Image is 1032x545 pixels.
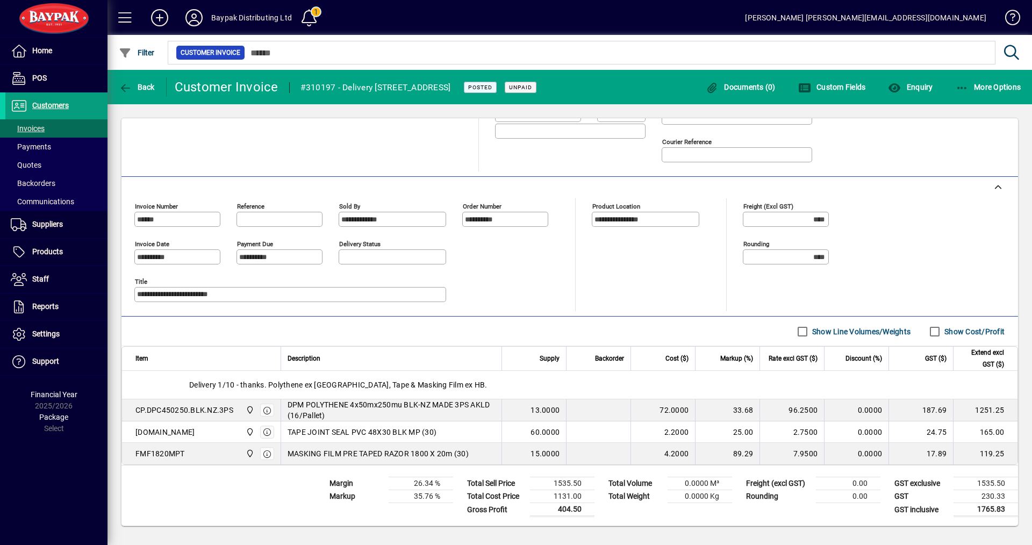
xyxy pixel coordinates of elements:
[954,503,1018,517] td: 1765.83
[5,211,107,238] a: Suppliers
[243,404,255,416] span: Baypak - Onekawa
[5,119,107,138] a: Invoices
[743,203,793,210] mat-label: Freight (excl GST)
[956,83,1021,91] span: More Options
[703,77,778,97] button: Documents (0)
[530,503,594,517] td: 404.50
[953,443,1017,464] td: 119.25
[509,84,532,91] span: Unpaid
[300,79,451,96] div: #310197 - Delivery [STREET_ADDRESS]
[135,405,233,415] div: CP.DPC450250.BLK.NZ.3PS
[798,83,866,91] span: Custom Fields
[135,448,185,459] div: FMF1820MPT
[135,353,148,364] span: Item
[595,353,624,364] span: Backorder
[288,427,436,438] span: TAPE JOINT SEAL PVC 48X30 BLK MP (30)
[39,413,68,421] span: Package
[116,77,157,97] button: Back
[530,490,594,503] td: 1131.00
[237,203,264,210] mat-label: Reference
[766,427,818,438] div: 2.7500
[603,477,668,490] td: Total Volume
[32,357,59,365] span: Support
[5,38,107,64] a: Home
[32,74,47,82] span: POS
[324,477,389,490] td: Margin
[743,240,769,248] mat-label: Rounding
[181,47,240,58] span: Customer Invoice
[339,203,360,210] mat-label: Sold by
[540,353,560,364] span: Supply
[5,156,107,174] a: Quotes
[665,353,689,364] span: Cost ($)
[816,477,880,490] td: 0.00
[695,443,759,464] td: 89.29
[324,490,389,503] td: Markup
[135,427,195,438] div: [DOMAIN_NAME]
[954,490,1018,503] td: 230.33
[706,83,776,91] span: Documents (0)
[389,490,453,503] td: 35.76 %
[845,353,882,364] span: Discount (%)
[119,48,155,57] span: Filter
[531,448,560,459] span: 15.0000
[745,9,986,26] div: [PERSON_NAME] [PERSON_NAME][EMAIL_ADDRESS][DOMAIN_NAME]
[953,77,1024,97] button: More Options
[630,399,695,421] td: 72.0000
[953,399,1017,421] td: 1251.25
[741,490,816,503] td: Rounding
[997,2,1019,37] a: Knowledge Base
[954,477,1018,490] td: 1535.50
[11,179,55,188] span: Backorders
[531,427,560,438] span: 60.0000
[32,329,60,338] span: Settings
[795,77,869,97] button: Custom Fields
[662,138,712,146] mat-label: Courier Reference
[122,371,1017,399] div: Delivery 1/10 - thanks. Polythene ex [GEOGRAPHIC_DATA], Tape & Masking Film ex HB.
[11,197,74,206] span: Communications
[816,490,880,503] td: 0.00
[32,275,49,283] span: Staff
[630,443,695,464] td: 4.2000
[530,477,594,490] td: 1535.50
[107,77,167,97] app-page-header-button: Back
[32,302,59,311] span: Reports
[116,43,157,62] button: Filter
[668,477,732,490] td: 0.0000 M³
[135,240,169,248] mat-label: Invoice date
[889,490,954,503] td: GST
[889,477,954,490] td: GST exclusive
[888,421,953,443] td: 24.75
[243,426,255,438] span: Baypak - Onekawa
[885,77,935,97] button: Enquiry
[766,448,818,459] div: 7.9500
[531,405,560,415] span: 13.0000
[5,293,107,320] a: Reports
[953,421,1017,443] td: 165.00
[32,220,63,228] span: Suppliers
[11,142,51,151] span: Payments
[11,161,41,169] span: Quotes
[32,46,52,55] span: Home
[243,448,255,460] span: Baypak - Onekawa
[960,347,1004,370] span: Extend excl GST ($)
[720,353,753,364] span: Markup (%)
[32,101,69,110] span: Customers
[824,443,888,464] td: 0.0000
[11,124,45,133] span: Invoices
[925,353,947,364] span: GST ($)
[5,174,107,192] a: Backorders
[142,8,177,27] button: Add
[668,490,732,503] td: 0.0000 Kg
[119,83,155,91] span: Back
[824,399,888,421] td: 0.0000
[463,203,501,210] mat-label: Order number
[177,8,211,27] button: Profile
[288,448,469,459] span: MASKING FILM PRE TAPED RAZOR 1800 X 20m (30)
[237,240,273,248] mat-label: Payment due
[810,326,911,337] label: Show Line Volumes/Weights
[288,353,320,364] span: Description
[5,65,107,92] a: POS
[5,348,107,375] a: Support
[824,421,888,443] td: 0.0000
